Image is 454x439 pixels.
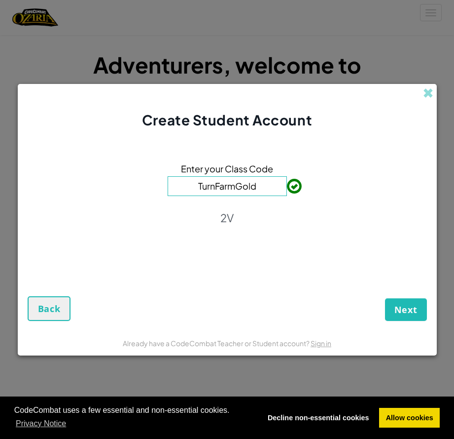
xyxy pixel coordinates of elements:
a: Sign in [311,339,331,348]
p: 2V [220,211,234,225]
button: Back [28,296,71,321]
button: Next [385,298,427,321]
a: allow cookies [379,408,440,428]
span: Already have a CodeCombat Teacher or Student account? [123,339,311,348]
span: CodeCombat uses a few essential and non-essential cookies. [14,404,253,431]
span: Enter your Class Code [181,161,273,176]
span: Create Student Account [142,111,312,128]
span: Back [38,303,61,315]
a: learn more about cookies [14,416,68,431]
span: Next [394,304,418,316]
a: deny cookies [261,408,376,428]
